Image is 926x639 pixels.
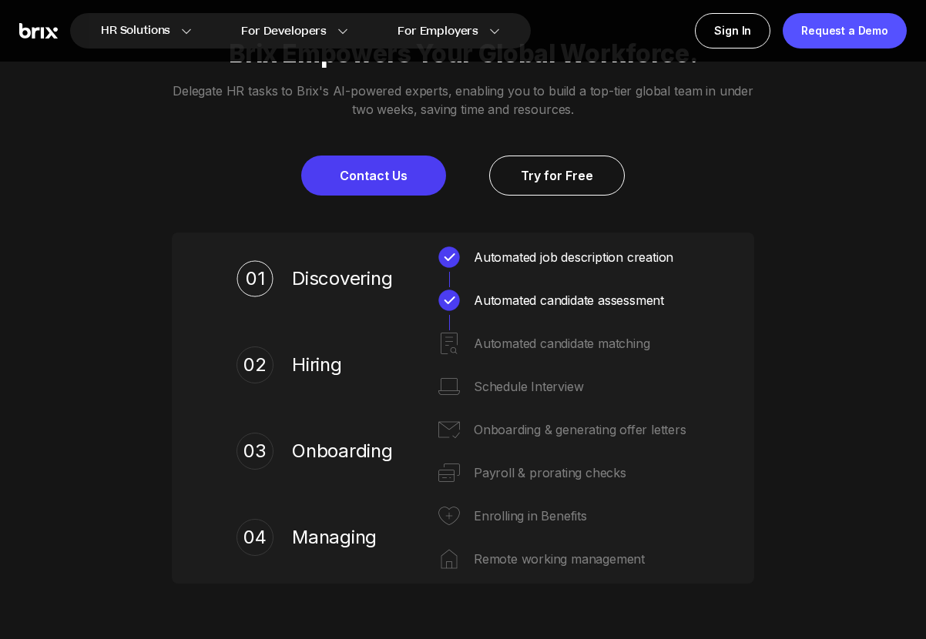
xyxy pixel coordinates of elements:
[292,439,400,463] span: Onboarding
[172,82,754,119] p: Delegate HR tasks to Brix's AI-powered experts, enabling you to build a top-tier global team in u...
[398,23,478,39] span: For Employers
[474,417,689,442] div: Onboarding & generating offer letters
[101,18,170,43] span: HR Solutions
[241,23,327,39] span: For Developers
[237,519,273,556] div: 04
[246,265,265,293] div: 01
[237,433,273,470] div: 03
[19,23,58,39] img: Brix Logo
[474,547,689,571] div: Remote working management
[474,504,689,528] div: Enrolling in Benefits
[474,374,689,399] div: Schedule Interview
[292,266,400,291] span: Discovering
[301,156,446,196] a: Contact Us
[783,13,907,49] a: Request a Demo
[474,288,689,313] div: Automated candidate assessment
[237,346,273,383] div: 02
[292,353,400,377] span: Hiring
[489,156,625,196] a: Try for Free
[695,13,770,49] a: Sign In
[474,245,689,269] div: Automated job description creation
[474,460,689,485] div: Payroll & prorating checks
[292,525,400,550] span: Managing
[474,331,689,356] div: Automated candidate matching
